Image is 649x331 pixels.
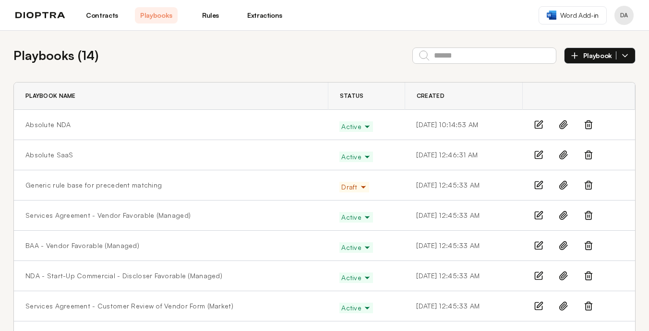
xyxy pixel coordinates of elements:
[564,47,636,64] button: Playbook
[341,213,371,222] span: Active
[341,152,371,162] span: Active
[339,242,373,253] button: Active
[417,92,445,100] span: Created
[25,120,71,130] a: Absolute NDA
[339,121,373,132] button: Active
[405,170,522,201] td: [DATE] 12:45:33 AM
[25,180,162,190] a: Generic rule base for precedent matching
[547,11,556,20] img: word
[341,122,371,131] span: Active
[339,272,373,283] button: Active
[405,261,522,291] td: [DATE] 12:45:33 AM
[405,110,522,140] td: [DATE] 10:14:53 AM
[560,11,599,20] span: Word Add-in
[340,92,364,100] span: Status
[405,201,522,231] td: [DATE] 12:45:33 AM
[405,291,522,321] td: [DATE] 12:45:33 AM
[539,6,607,24] a: Word Add-in
[341,303,371,313] span: Active
[189,7,232,24] a: Rules
[614,6,634,25] button: Profile menu
[135,7,178,24] a: Playbooks
[81,7,123,24] a: Contracts
[25,271,222,281] a: NDA - Start-Up Commercial - Discloser Favorable (Managed)
[339,182,369,192] button: Draft
[13,46,98,65] h2: Playbooks ( 14 )
[405,231,522,261] td: [DATE] 12:45:33 AM
[25,301,233,311] a: Services Agreement - Customer Review of Vendor Form (Market)
[341,182,367,192] span: Draft
[15,12,65,19] img: logo
[405,140,522,170] td: [DATE] 12:46:31 AM
[25,211,191,220] a: Services Agreement - Vendor Favorable (Managed)
[583,51,616,60] span: Playbook
[25,92,76,100] span: Playbook Name
[339,212,373,223] button: Active
[339,303,373,313] button: Active
[341,243,371,252] span: Active
[339,152,373,162] button: Active
[25,241,139,250] a: BAA - Vendor Favorable (Managed)
[341,273,371,283] span: Active
[243,7,286,24] a: Extractions
[25,150,73,160] a: Absolute SaaS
